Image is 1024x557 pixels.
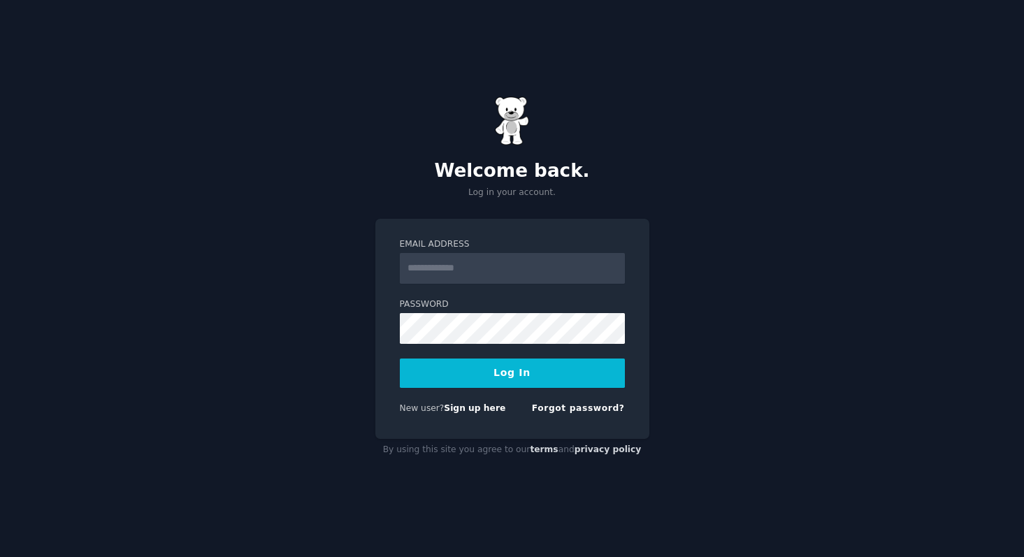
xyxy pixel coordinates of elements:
a: privacy policy [575,444,642,454]
div: By using this site you agree to our and [375,439,649,461]
p: Log in your account. [375,187,649,199]
label: Password [400,298,625,311]
a: Forgot password? [532,403,625,413]
h2: Welcome back. [375,160,649,182]
a: terms [530,444,558,454]
button: Log In [400,359,625,388]
img: Gummy Bear [495,96,530,145]
a: Sign up here [444,403,505,413]
label: Email Address [400,238,625,251]
span: New user? [400,403,445,413]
